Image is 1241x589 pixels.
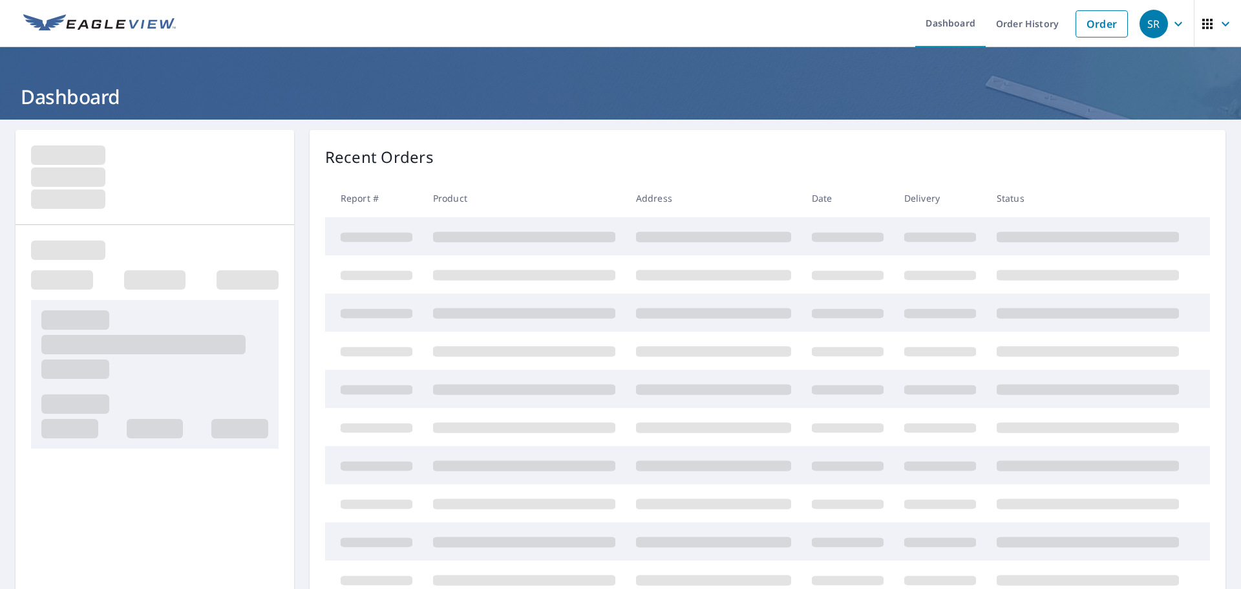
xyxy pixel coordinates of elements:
[16,83,1225,110] h1: Dashboard
[801,179,894,217] th: Date
[1140,10,1168,38] div: SR
[626,179,801,217] th: Address
[325,145,434,169] p: Recent Orders
[1076,10,1128,37] a: Order
[423,179,626,217] th: Product
[23,14,176,34] img: EV Logo
[986,179,1189,217] th: Status
[325,179,423,217] th: Report #
[894,179,986,217] th: Delivery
